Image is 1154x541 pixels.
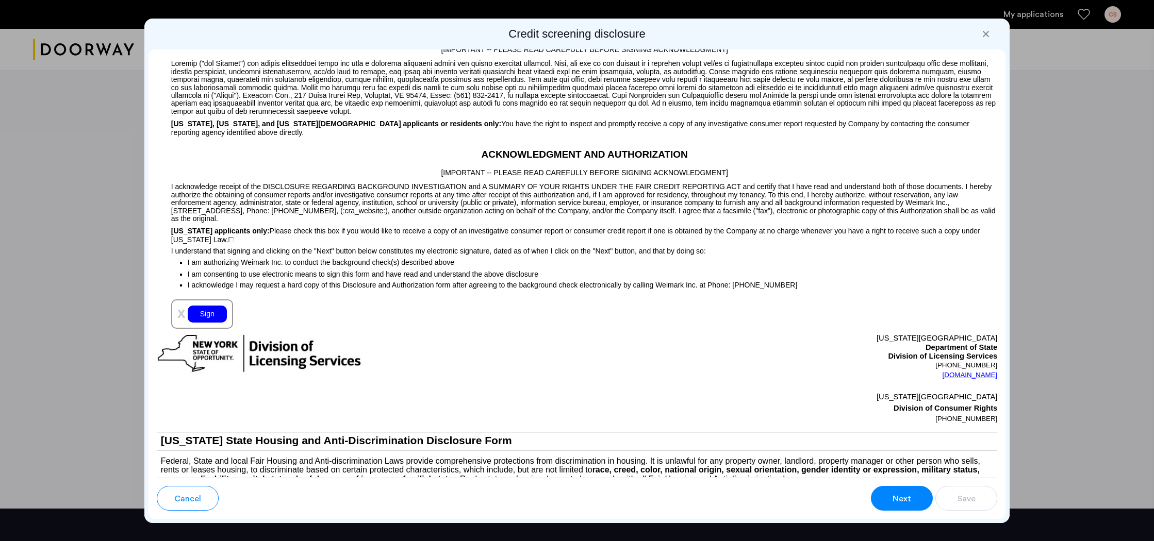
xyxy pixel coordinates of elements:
p: Loremip ("dol Sitamet") con adipis elitseddoei tempo inc utla e dolorema aliquaeni admini ven qui... [157,55,998,115]
span: [US_STATE] applicants only: [171,227,270,235]
p: Please check this box if you would like to receive a copy of an investigative consumer report or ... [157,223,998,244]
b: race, creed, color, national origin, sexual orientation, gender identity or expression, military ... [161,465,980,483]
p: [PHONE_NUMBER] [577,361,997,369]
p: Federal, State and local Fair Housing and Anti-discrimination Laws provide comprehensive protecti... [157,450,998,483]
p: [US_STATE][GEOGRAPHIC_DATA] [577,391,997,402]
p: Division of Consumer Rights [577,402,997,414]
button: button [935,486,997,511]
img: 4LAxfPwtD6BVinC2vKR9tPz10Xbrctccj4YAocJUAAAAASUVORK5CYIIA [228,237,234,242]
h1: [US_STATE] State Housing and Anti-Discrimination Disclosure Form [157,432,998,450]
p: Department of State [577,343,997,352]
img: new-york-logo.png [157,334,362,374]
span: x [177,305,186,321]
p: I acknowledge I may request a hard copy of this Disclosure and Authorization form after agreeing ... [188,280,998,289]
a: [DOMAIN_NAME] [943,370,998,380]
span: Save [958,493,976,505]
p: [PHONE_NUMBER] [577,414,997,424]
p: You have the right to inspect and promptly receive a copy of any investigative consumer report re... [157,115,998,137]
p: Division of Licensing Services [577,352,997,361]
p: [US_STATE][GEOGRAPHIC_DATA] [577,334,997,343]
h2: ACKNOWLEDGMENT AND AUTHORIZATION [157,147,998,162]
div: Sign [188,306,227,323]
span: Cancel [174,493,201,505]
button: button [871,486,933,511]
span: Next [893,493,911,505]
h2: Credit screening disclosure [149,27,1006,41]
p: I understand that signing and clicking on the "Next" button below constitutes my electronic signa... [157,244,998,255]
span: [US_STATE], [US_STATE], and [US_STATE][DEMOGRAPHIC_DATA] applicants or residents only: [171,120,501,128]
p: I am authorizing Weimark Inc. to conduct the background check(s) described above [188,255,998,268]
p: [IMPORTANT -- PLEASE READ CAREFULLY BEFORE SIGNING ACKNOWLEDGMENT] [157,162,998,178]
p: I am consenting to use electronic means to sign this form and have read and understand the above ... [188,268,998,279]
button: button [157,486,219,511]
p: I acknowledge receipt of the DISCLOSURE REGARDING BACKGROUND INVESTIGATION and A SUMMARY OF YOUR ... [157,178,998,223]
